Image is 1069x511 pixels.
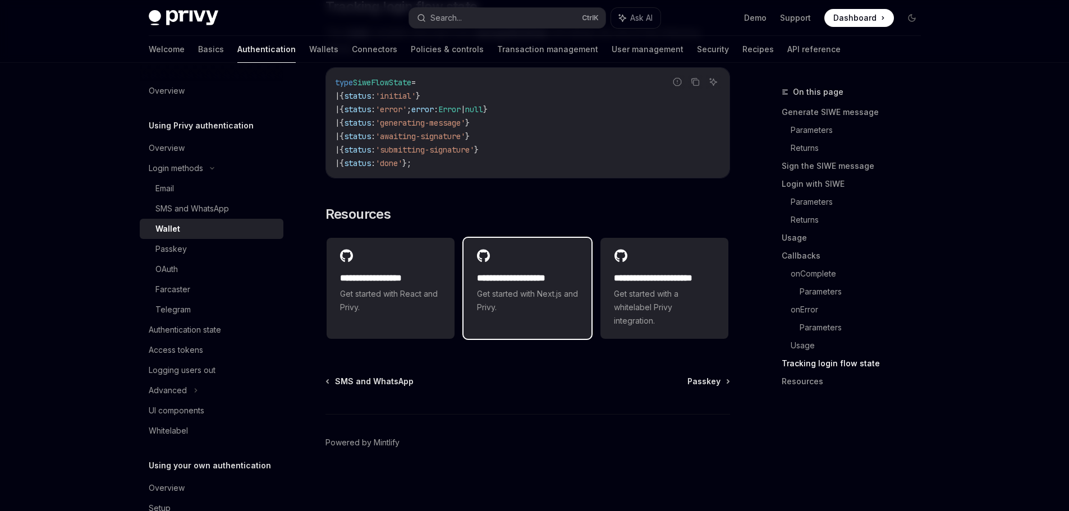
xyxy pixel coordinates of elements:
a: Overview [140,478,283,498]
span: : [371,118,375,128]
div: Whitelabel [149,424,188,438]
div: OAuth [155,263,178,276]
a: Overview [140,138,283,158]
span: Get started with Next.js and Privy. [477,287,578,314]
span: } [483,104,488,114]
div: Advanced [149,384,187,397]
a: SMS and WhatsApp [140,199,283,219]
a: Tracking login flow state [782,355,930,372]
a: Sign the SIWE message [782,157,930,175]
span: { [339,104,344,114]
span: status [344,118,371,128]
button: Ask AI [611,8,660,28]
div: Overview [149,84,185,98]
span: | [335,91,339,101]
span: | [335,104,339,114]
div: Authentication state [149,323,221,337]
span: Ask AI [630,12,653,24]
span: | [335,158,339,168]
span: | [335,145,339,155]
div: UI components [149,404,204,417]
a: Telegram [140,300,283,320]
a: Policies & controls [411,36,484,63]
span: status [344,104,371,114]
a: UI components [140,400,283,421]
button: Ask AI [706,75,721,89]
span: : [371,131,375,141]
span: status [344,91,371,101]
img: dark logo [149,10,218,26]
span: | [335,131,339,141]
span: null [465,104,483,114]
span: | [461,104,465,114]
button: Report incorrect code [670,75,685,89]
span: Dashboard [833,12,877,24]
div: Email [155,182,174,195]
span: Resources [325,205,391,223]
span: : [371,91,375,101]
a: Support [780,12,811,24]
span: Passkey [687,376,721,387]
span: : [434,104,438,114]
span: 'awaiting-signature' [375,131,465,141]
span: 'submitting-signature' [375,145,474,155]
a: Parameters [800,319,930,337]
span: 'generating-message' [375,118,465,128]
a: Usage [782,229,930,247]
a: Dashboard [824,9,894,27]
a: Logging users out [140,360,283,380]
a: OAuth [140,259,283,279]
span: Get started with a whitelabel Privy integration. [614,287,715,328]
div: Wallet [155,222,180,236]
span: Ctrl K [582,13,599,22]
span: : [371,145,375,155]
h5: Using Privy authentication [149,119,254,132]
div: Login methods [149,162,203,175]
button: Search...CtrlK [409,8,605,28]
span: status [344,131,371,141]
button: Toggle dark mode [903,9,921,27]
span: : [371,158,375,168]
span: | [335,118,339,128]
a: Generate SIWE message [782,103,930,121]
div: SMS and WhatsApp [155,202,229,215]
span: 'initial' [375,91,416,101]
a: Authentication state [140,320,283,340]
h5: Using your own authentication [149,459,271,472]
span: error [411,104,434,114]
span: { [339,145,344,155]
a: Usage [791,337,930,355]
span: type [335,77,353,88]
div: Search... [430,11,462,25]
button: Copy the contents from the code block [688,75,703,89]
span: { [339,158,344,168]
div: Passkey [155,242,187,256]
a: Powered by Mintlify [325,437,400,448]
span: status [344,158,371,168]
span: 'error' [375,104,407,114]
div: Farcaster [155,283,190,296]
a: User management [612,36,683,63]
a: Farcaster [140,279,283,300]
a: Security [697,36,729,63]
a: Callbacks [782,247,930,265]
span: { [339,118,344,128]
span: ; [407,104,411,114]
a: API reference [787,36,841,63]
a: Passkey [687,376,729,387]
span: } [465,118,470,128]
a: Wallets [309,36,338,63]
a: Overview [140,81,283,101]
a: Whitelabel [140,421,283,441]
a: Resources [782,372,930,390]
a: Welcome [149,36,185,63]
span: } [416,91,420,101]
a: Parameters [791,121,930,139]
a: Parameters [800,283,930,301]
a: Returns [791,211,930,229]
span: { [339,91,344,101]
span: }; [402,158,411,168]
span: { [339,131,344,141]
a: onError [791,301,930,319]
a: Login with SIWE [782,175,930,193]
